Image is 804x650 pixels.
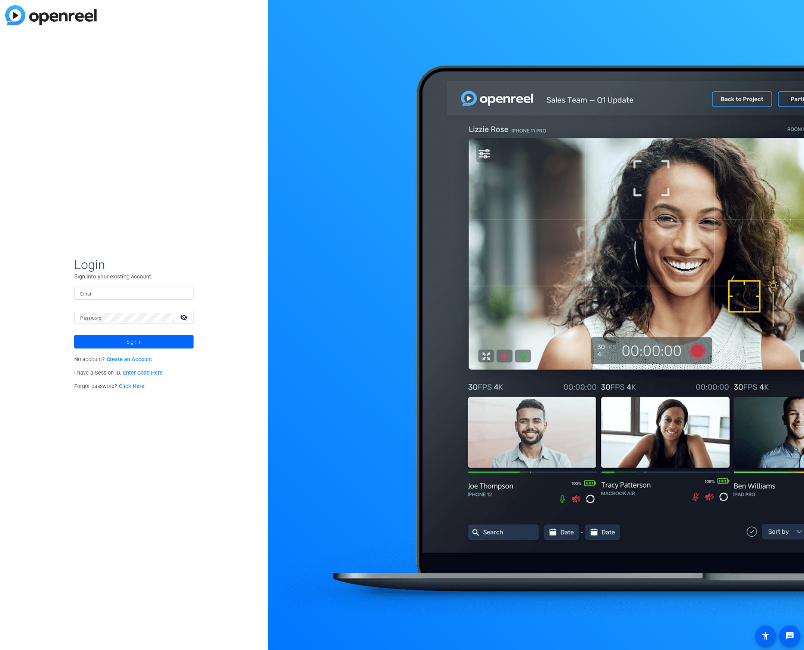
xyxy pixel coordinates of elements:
[761,631,770,640] mat-icon: accessibility
[74,272,194,281] p: Sign into your existing account.
[74,335,194,348] button: Sign in
[123,370,163,376] a: Enter Code Here
[74,257,194,272] span: Login
[80,316,101,321] mat-label: Password
[74,370,163,376] span: I have a Session ID.
[119,383,144,389] a: Click Here
[107,356,152,363] a: Create an Account
[74,356,152,363] span: No account?
[80,291,92,297] mat-label: Email
[126,332,142,351] span: Sign in
[80,289,188,298] input: Enter Email Address
[5,5,97,25] img: blue-gradient.svg
[176,312,194,323] mat-icon: visibility_off
[74,383,144,389] span: Forgot password?
[785,631,794,640] mat-icon: message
